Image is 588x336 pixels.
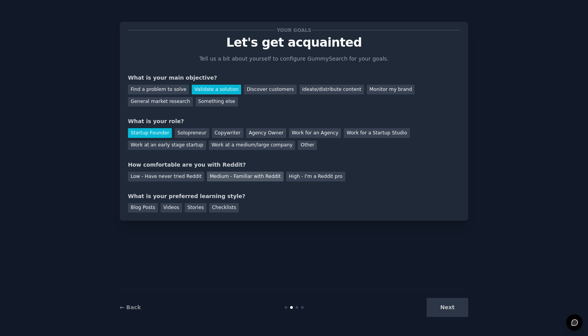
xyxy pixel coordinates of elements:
div: Low - Have never tried Reddit [128,172,204,181]
div: Other [298,141,317,150]
div: Startup Founder [128,128,172,138]
div: Copywriter [212,128,243,138]
div: Ideate/distribute content [299,85,364,94]
div: Blog Posts [128,203,158,213]
div: Checklists [209,203,239,213]
div: What is your role? [128,117,460,125]
div: Something else [196,97,238,107]
div: Work for a Startup Studio [344,128,409,138]
div: Videos [161,203,182,213]
div: Work at an early stage startup [128,141,206,150]
div: Find a problem to solve [128,85,189,94]
div: What is your main objective? [128,74,460,82]
span: Your goals [275,26,313,34]
a: ← Back [120,304,141,310]
div: Work at a medium/large company [209,141,295,150]
div: Stories [185,203,206,213]
div: Validate a solution [192,85,241,94]
div: Discover customers [244,85,296,94]
div: Solopreneur [175,128,209,138]
div: Monitor my brand [367,85,415,94]
p: Tell us a bit about yourself to configure GummySearch for your goals. [196,55,392,63]
p: Let's get acquainted [128,36,460,49]
div: High - I'm a Reddit pro [286,172,345,181]
div: Medium - Familiar with Reddit [207,172,283,181]
div: What is your preferred learning style? [128,192,460,200]
div: General market research [128,97,193,107]
div: Agency Owner [246,128,286,138]
div: How comfortable are you with Reddit? [128,161,460,169]
div: Work for an Agency [289,128,341,138]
